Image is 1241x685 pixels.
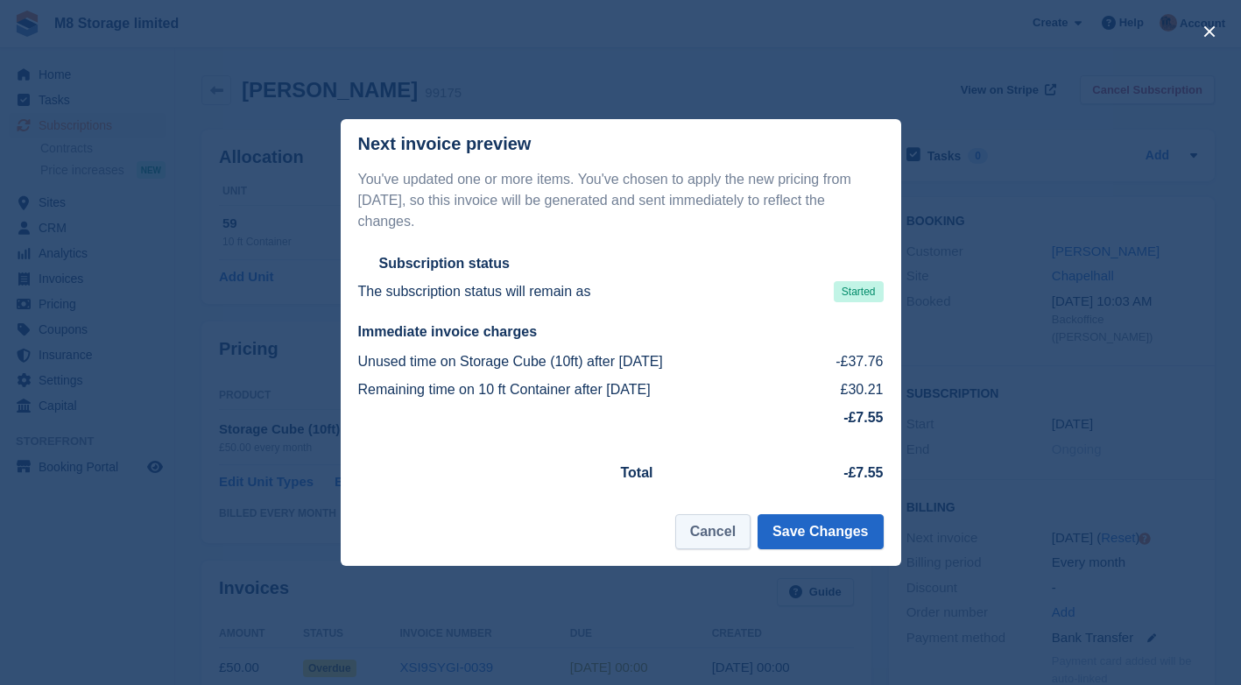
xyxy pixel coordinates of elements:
[621,465,653,480] strong: Total
[358,169,884,232] p: You've updated one or more items. You've chosen to apply the new pricing from [DATE], so this inv...
[758,514,883,549] button: Save Changes
[358,134,532,154] p: Next invoice preview
[358,376,813,404] td: Remaining time on 10 ft Container after [DATE]
[813,376,884,404] td: £30.21
[843,465,883,480] strong: -£7.55
[358,281,591,302] p: The subscription status will remain as
[1195,18,1223,46] button: close
[379,255,510,272] h2: Subscription status
[813,348,884,376] td: -£37.76
[834,281,884,302] span: Started
[843,410,883,425] strong: -£7.55
[675,514,751,549] button: Cancel
[358,348,813,376] td: Unused time on Storage Cube (10ft) after [DATE]
[358,323,884,341] h2: Immediate invoice charges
